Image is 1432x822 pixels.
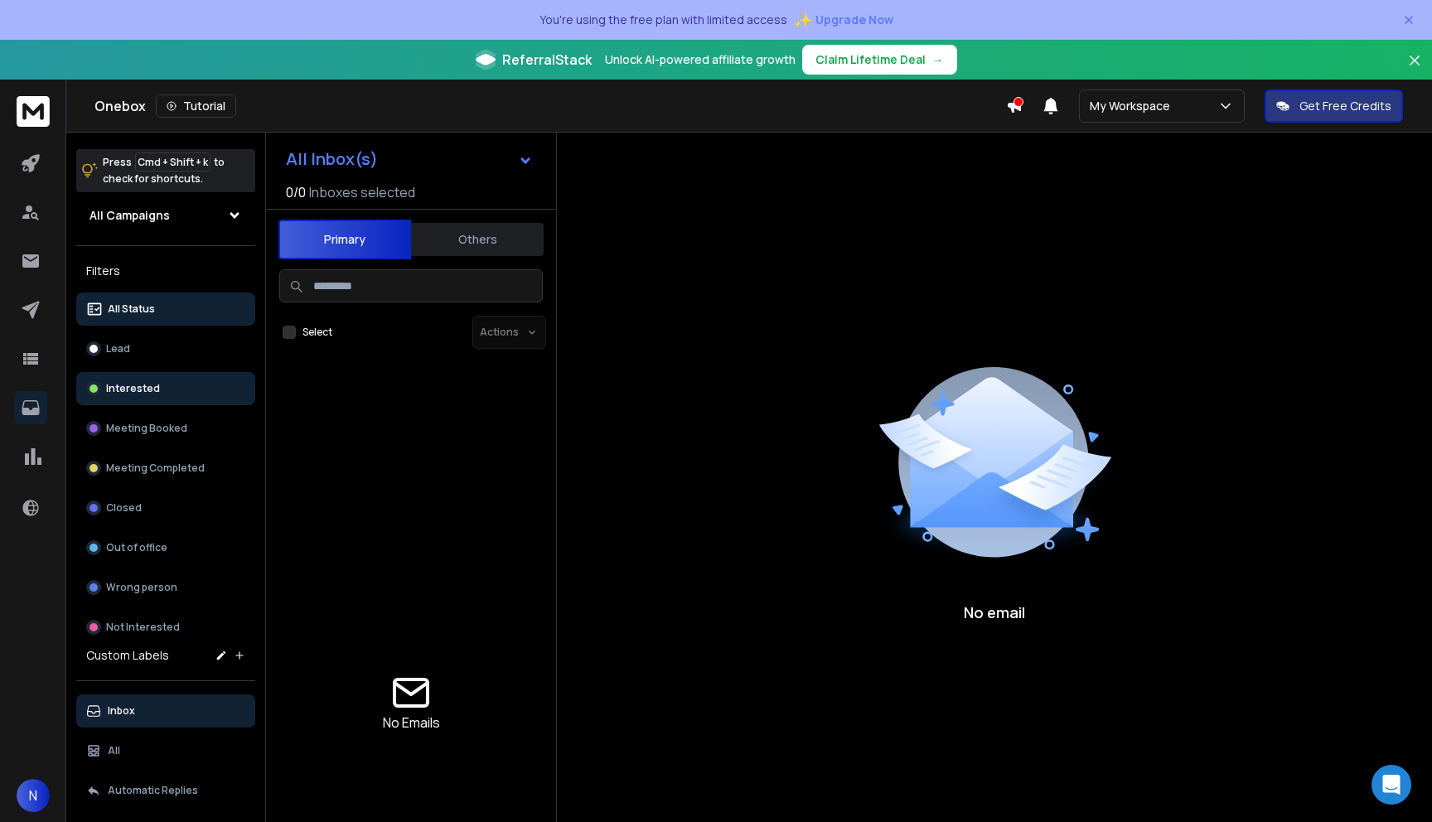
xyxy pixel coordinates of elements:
[309,182,415,202] h3: Inboxes selected
[156,94,236,118] button: Tutorial
[964,601,1025,624] p: No email
[106,621,180,634] p: Not Interested
[273,143,546,176] button: All Inbox(s)
[76,372,255,405] button: Interested
[302,326,332,339] label: Select
[286,182,306,202] span: 0 / 0
[17,779,50,812] button: N
[286,151,378,167] h1: All Inbox(s)
[76,611,255,644] button: Not Interested
[76,491,255,525] button: Closed
[108,704,135,718] p: Inbox
[1299,98,1391,114] p: Get Free Credits
[1090,98,1177,114] p: My Workspace
[135,152,210,172] span: Cmd + Shift + k
[932,51,944,68] span: →
[76,694,255,728] button: Inbox
[76,293,255,326] button: All Status
[1372,765,1411,805] div: Open Intercom Messenger
[802,45,957,75] button: Claim Lifetime Deal→
[108,784,198,797] p: Automatic Replies
[815,12,893,28] span: Upgrade Now
[1265,89,1403,123] button: Get Free Credits
[76,734,255,767] button: All
[76,412,255,445] button: Meeting Booked
[86,647,169,664] h3: Custom Labels
[106,342,130,355] p: Lead
[103,154,225,187] p: Press to check for shortcuts.
[539,12,787,28] p: You're using the free plan with limited access
[106,501,142,515] p: Closed
[76,452,255,485] button: Meeting Completed
[1404,50,1425,89] button: Close banner
[502,50,592,70] span: ReferralStack
[106,382,160,395] p: Interested
[76,199,255,232] button: All Campaigns
[605,51,796,68] p: Unlock AI-powered affiliate growth
[794,3,893,36] button: ✨Upgrade Now
[76,259,255,283] h3: Filters
[76,774,255,807] button: Automatic Replies
[108,302,155,316] p: All Status
[89,207,170,224] h1: All Campaigns
[106,581,177,594] p: Wrong person
[76,571,255,604] button: Wrong person
[108,744,120,757] p: All
[106,462,205,475] p: Meeting Completed
[94,94,1006,118] div: Onebox
[794,8,812,31] span: ✨
[76,332,255,365] button: Lead
[278,220,411,259] button: Primary
[106,422,187,435] p: Meeting Booked
[106,541,167,554] p: Out of office
[76,531,255,564] button: Out of office
[383,713,440,733] p: No Emails
[411,221,544,258] button: Others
